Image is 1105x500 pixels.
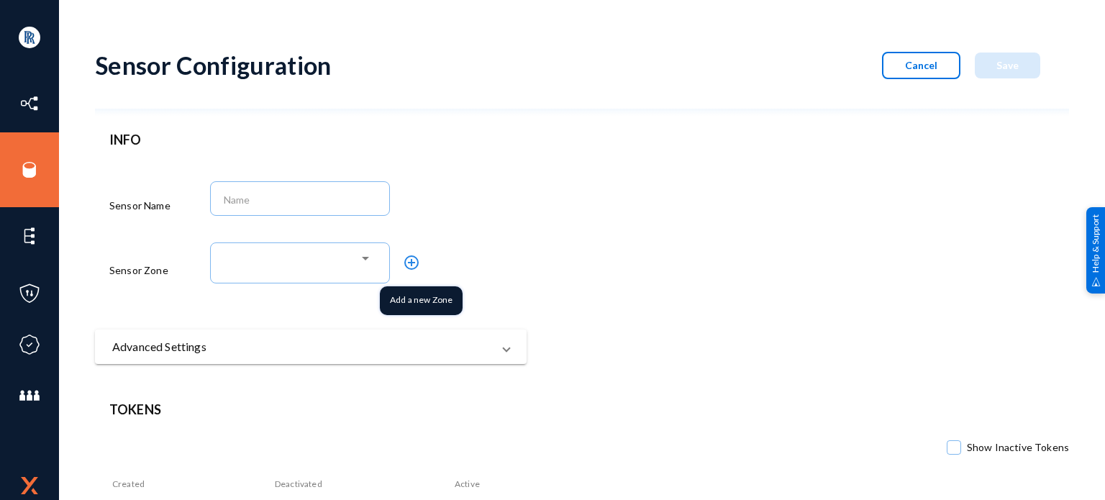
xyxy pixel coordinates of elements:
img: icon-sources.svg [19,159,40,181]
button: Save [975,53,1040,78]
div: Sensor Configuration [95,50,332,80]
img: icon-members.svg [19,385,40,406]
div: Sensor Zone [109,240,210,301]
img: help_support.svg [1091,277,1101,286]
mat-expansion-panel-header: Advanced Settings [95,329,527,364]
div: Help & Support [1086,206,1105,293]
img: icon-policies.svg [19,283,40,304]
span: Save [996,59,1019,71]
div: Sensor Name [109,178,210,233]
a: Cancel [868,59,960,71]
img: ACg8ocIYTKoRdXkEwFzTB5MD8V-_dbWh6aohPNDc60sa0202AD9Ucmo=s96-c [19,27,40,48]
span: Cancel [905,59,937,71]
mat-panel-title: Advanced Settings [112,338,492,355]
img: icon-inventory.svg [19,93,40,114]
header: INFO [109,130,512,150]
header: Tokens [109,400,1055,419]
img: icon-elements.svg [19,225,40,247]
img: icon-compliance.svg [19,334,40,355]
mat-icon: add_circle_outline [403,254,420,271]
div: Add a new Zone [380,286,463,315]
input: Name [224,194,383,206]
button: Cancel [882,52,960,79]
span: Show Inactive Tokens [967,437,1069,458]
